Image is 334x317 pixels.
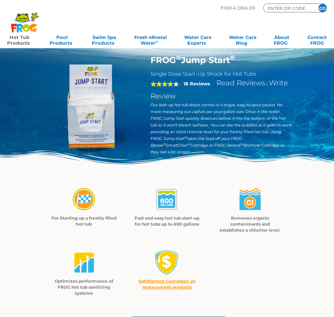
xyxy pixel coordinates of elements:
a: PoolProducts [50,32,74,46]
sup: ® [241,142,243,146]
sup: ® [230,54,235,62]
sup: ® [176,54,181,62]
a: Water CareExperts [184,32,211,46]
p: Removes organic contaminants and establishes a chlorine level. [217,215,283,233]
img: jumpstart-02 [154,187,179,212]
a: Swim SpaProducts [92,32,117,46]
img: Frog Products Logo [7,4,42,33]
a: Hot TubProducts [7,32,32,46]
p: Optimizes performance of FROG hot tub sanitizing systems [51,278,117,296]
img: jump-start.png [42,55,140,153]
p: Fast and easy hot tub start-up for hot tubs up to 600 gallons [134,215,200,227]
sup: ® [163,142,166,146]
p: Find A Dealer [221,4,255,12]
h1: FROG Jump Start [151,55,293,65]
a: Satisfaction Guarantee on replacement products [138,278,196,290]
img: money-back1-small [154,250,179,275]
h2: Single Dose Start-Up Shock for Hot Tubs [151,70,293,77]
a: Fresh MineralWater∞ [134,32,167,46]
a: AboutFROG [274,32,290,46]
p: For Starting up a freshly filled hot tub [51,215,117,227]
img: jumpstart-04 [72,250,96,275]
a: ContactFROG [307,32,327,46]
p: Our start-up hot tub shock comes in a single, easy-to-pour packet. No more measuring out capfuls ... [151,102,293,155]
a: Water CareBlog [229,32,256,46]
strong: 18 Reviews [183,81,210,86]
span: | [266,81,268,86]
sup: ® [188,142,190,146]
sup: ® [185,136,187,139]
a: Read Reviews [216,79,265,87]
sup: ∞ [155,40,158,44]
img: jumpstart-03 [238,187,262,212]
img: jumpstart-01 [72,187,96,212]
input: GO [318,4,327,12]
span: 4 [151,81,173,87]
